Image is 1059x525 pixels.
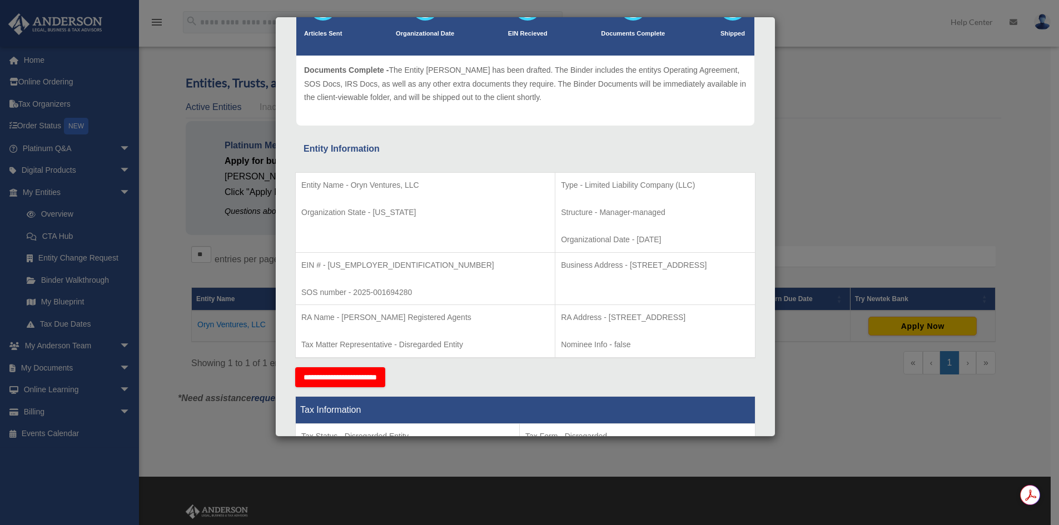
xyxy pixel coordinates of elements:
p: Business Address - [STREET_ADDRESS] [561,258,749,272]
p: Nominee Info - false [561,338,749,352]
p: The Entity [PERSON_NAME] has been drafted. The Binder includes the entitys Operating Agreement, S... [304,63,747,104]
p: RA Name - [PERSON_NAME] Registered Agents [301,311,549,324]
td: Tax Period Type - Calendar Year [296,423,520,506]
p: EIN Recieved [508,28,548,39]
p: Organizational Date - [DATE] [561,233,749,247]
p: Articles Sent [304,28,342,39]
p: Documents Complete [601,28,665,39]
th: Tax Information [296,396,755,423]
p: EIN # - [US_EMPLOYER_IDENTIFICATION_NUMBER] [301,258,549,272]
span: Documents Complete - [304,66,389,74]
p: Organization State - [US_STATE] [301,206,549,219]
p: SOS number - 2025-001694280 [301,286,549,299]
p: Shipped [719,28,747,39]
p: Tax Matter Representative - Disregarded Entity [301,338,549,352]
p: Type - Limited Liability Company (LLC) [561,178,749,192]
div: Entity Information [304,141,747,157]
p: Organizational Date [396,28,454,39]
p: Tax Status - Disregarded Entity [301,429,514,443]
p: Entity Name - Oryn Ventures, LLC [301,178,549,192]
p: Structure - Manager-managed [561,206,749,219]
p: Tax Form - Disregarded [525,429,749,443]
p: RA Address - [STREET_ADDRESS] [561,311,749,324]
